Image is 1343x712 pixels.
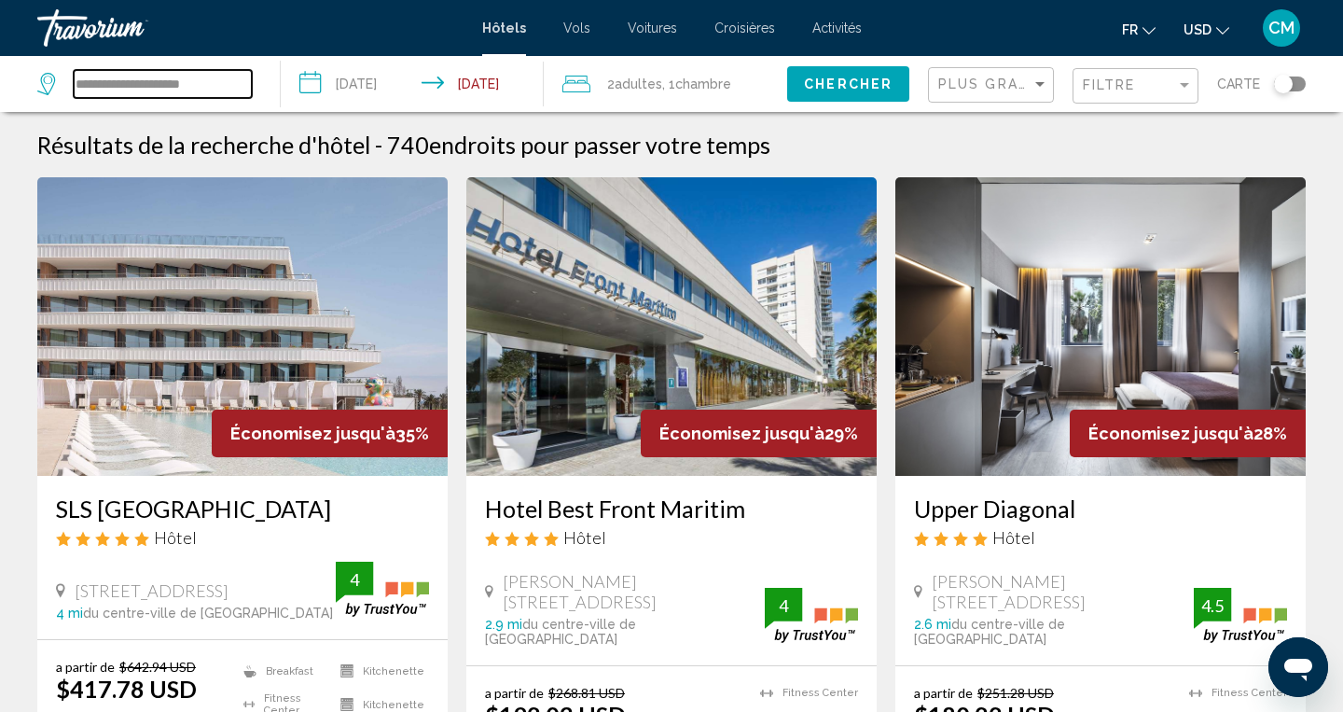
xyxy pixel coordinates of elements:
del: $642.94 USD [119,659,196,675]
span: Économisez jusqu'à [1088,424,1253,443]
span: Carte [1217,71,1260,97]
img: trustyou-badge.svg [765,588,858,643]
span: Hôtel [992,527,1035,548]
span: 2.6 mi [914,617,951,632]
div: 28% [1070,410,1306,457]
a: Activités [812,21,862,35]
div: 5 star Hotel [56,527,429,548]
a: Travorium [37,9,464,47]
span: Économisez jusqu'à [659,424,824,443]
li: Fitness Center [1180,685,1287,701]
a: Hotel Best Front Maritim [485,495,858,523]
img: Hotel image [895,177,1306,476]
span: a partir de [56,659,115,675]
a: Upper Diagonal [914,495,1287,523]
mat-select: Sort by [938,77,1048,93]
span: 4 mi [56,606,83,621]
span: [PERSON_NAME][STREET_ADDRESS] [503,571,765,612]
button: Change language [1122,16,1156,43]
a: Vols [563,21,590,35]
button: Travelers: 2 adults, 0 children [544,56,787,112]
h1: Résultats de la recherche d'hôtel [37,131,370,159]
button: Filter [1073,67,1198,105]
span: Chercher [804,77,893,92]
a: Hôtels [482,21,526,35]
div: 29% [641,410,877,457]
span: Adultes [615,77,662,91]
a: Croisières [714,21,775,35]
span: a partir de [914,685,973,701]
span: , 1 [662,71,731,97]
span: du centre-ville de [GEOGRAPHIC_DATA] [83,606,333,621]
li: Fitness Center [751,685,858,701]
img: Hotel image [37,177,448,476]
span: CM [1268,19,1295,37]
span: [PERSON_NAME][STREET_ADDRESS] [932,571,1194,612]
a: Voitures [628,21,677,35]
img: trustyou-badge.svg [1194,588,1287,643]
div: 4 [336,568,373,591]
div: 4 [765,594,802,617]
span: Hôtel [563,527,606,548]
del: $268.81 USD [548,685,625,701]
li: Kitchenette [331,659,429,683]
button: Check-in date: Nov 30, 2025 Check-out date: Dec 2, 2025 [281,56,543,112]
a: SLS [GEOGRAPHIC_DATA] [56,495,429,523]
span: Filtre [1083,77,1136,92]
del: $251.28 USD [977,685,1054,701]
div: 4.5 [1194,594,1231,617]
span: a partir de [485,685,544,701]
h2: 740 [387,131,770,159]
button: Toggle map [1260,76,1306,92]
button: User Menu [1257,8,1306,48]
span: endroits pour passer votre temps [429,131,770,159]
div: 35% [212,410,448,457]
div: 4 star Hotel [914,527,1287,548]
button: Chercher [787,66,909,101]
img: trustyou-badge.svg [336,562,429,617]
span: - [375,131,382,159]
ins: $417.78 USD [56,675,197,703]
button: Change currency [1184,16,1229,43]
span: Chambre [675,77,731,91]
img: Hotel image [466,177,877,476]
div: 4 star Hotel [485,527,858,548]
span: 2.9 mi [485,617,522,632]
span: du centre-ville de [GEOGRAPHIC_DATA] [485,617,636,647]
span: du centre-ville de [GEOGRAPHIC_DATA] [914,617,1065,647]
span: [STREET_ADDRESS] [75,580,228,601]
li: Breakfast [234,659,332,683]
span: 2 [607,71,662,97]
iframe: Bouton de lancement de la fenêtre de messagerie [1268,637,1328,697]
span: USD [1184,22,1211,37]
span: Hôtel [154,527,197,548]
span: Économisez jusqu'à [230,424,395,443]
span: fr [1122,22,1138,37]
span: Plus grandes économies [938,77,1160,91]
